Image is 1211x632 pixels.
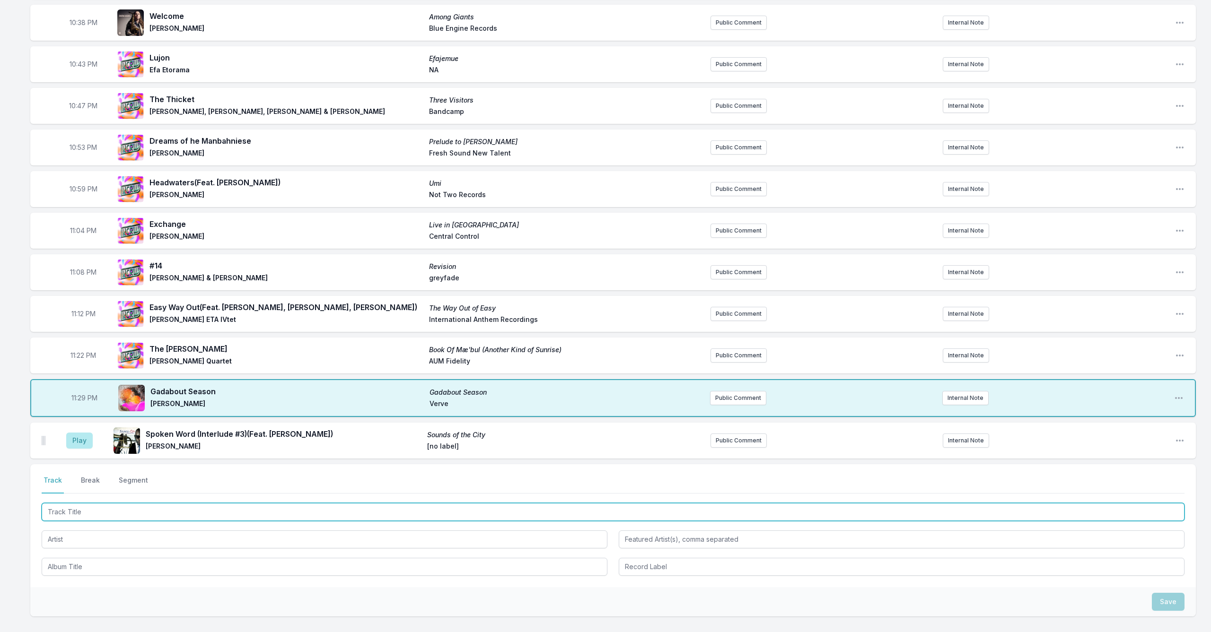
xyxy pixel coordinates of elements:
span: Headwaters (Feat. [PERSON_NAME]) [149,177,423,188]
button: Open playlist item options [1175,351,1185,360]
span: Timestamp [70,184,97,194]
button: Open playlist item options [1175,268,1185,277]
img: Prelude to Cora [117,134,144,161]
button: Open playlist item options [1175,101,1185,111]
input: Album Title [42,558,607,576]
span: Timestamp [70,60,97,69]
span: [no label] [427,442,703,453]
span: Fresh Sound New Talent [429,148,703,160]
span: Timestamp [70,226,97,235]
button: Segment [117,476,150,493]
span: International Anthem Recordings [429,315,703,326]
button: Public Comment [711,99,767,113]
span: Timestamp [71,393,97,403]
span: Central Control [429,232,703,243]
span: Efajemue [429,54,703,63]
span: Blue Engine Records [429,24,703,35]
span: #14 [149,260,423,271]
span: The Thicket [149,94,423,105]
span: Easy Way Out (Feat. [PERSON_NAME], [PERSON_NAME], [PERSON_NAME]) [149,302,423,313]
span: Gadabout Season [150,386,424,397]
button: Open playlist item options [1175,184,1185,194]
img: Umi [117,176,144,202]
span: Dreams of he Manbahniese [149,135,423,147]
span: Book Of Mæ'bul (Another Kind of Sunrise) [429,345,703,355]
button: Internal Note [943,433,989,448]
img: Three Visitors [117,93,144,119]
img: Book Of Mæ'bul (Another Kind of Sunrise) [117,342,144,369]
span: Lujon [149,52,423,63]
button: Internal Note [943,99,989,113]
span: The Way Out of Easy [429,303,703,313]
button: Internal Note [943,16,989,30]
span: Spoken Word (Interlude #3) (Feat. [PERSON_NAME]) [146,428,421,440]
input: Track Title [42,503,1185,521]
button: Public Comment [711,57,767,71]
button: Public Comment [711,140,767,155]
button: Save [1152,593,1185,611]
span: [PERSON_NAME] Quartet [149,356,423,368]
img: Gadabout Season [118,385,145,411]
button: Open playlist item options [1174,393,1184,403]
img: The Way Out of Easy [117,301,144,327]
button: Public Comment [711,433,767,448]
button: Internal Note [943,265,989,279]
button: Internal Note [943,224,989,238]
button: Open playlist item options [1175,18,1185,27]
span: Prelude to [PERSON_NAME] [429,137,703,147]
button: Public Comment [711,265,767,279]
span: Bandcamp [429,107,703,118]
span: Timestamp [69,101,97,111]
span: [PERSON_NAME] ETA IVtet [149,315,423,326]
span: AUM Fidelity [429,356,703,368]
span: Timestamp [70,143,97,152]
img: Revision [117,259,144,286]
span: Timestamp [70,351,96,360]
button: Open playlist item options [1175,309,1185,319]
input: Featured Artist(s), comma separated [619,530,1185,548]
span: Three Visitors [429,95,703,105]
button: Internal Note [943,307,989,321]
span: Sounds of the City [427,430,703,440]
span: greyfade [429,273,703,285]
span: Among Giants [429,12,703,22]
img: Among Giants [117,9,144,36]
span: Timestamp [70,268,97,277]
button: Public Comment [711,307,767,321]
span: Verve [430,399,703,410]
button: Open playlist item options [1175,436,1185,445]
span: [PERSON_NAME] [149,148,423,160]
span: [PERSON_NAME], [PERSON_NAME], [PERSON_NAME] & [PERSON_NAME] [149,107,423,118]
button: Open playlist item options [1175,143,1185,152]
button: Internal Note [943,348,989,363]
input: Record Label [619,558,1185,576]
button: Public Comment [711,182,767,196]
img: Efajemue [117,51,144,78]
button: Internal Note [943,182,989,196]
button: Internal Note [942,391,989,405]
span: [PERSON_NAME] [149,232,423,243]
span: [PERSON_NAME] & [PERSON_NAME] [149,273,423,285]
button: Break [79,476,102,493]
button: Internal Note [943,57,989,71]
button: Play [66,433,93,449]
button: Internal Note [943,140,989,155]
span: The [PERSON_NAME] [149,343,423,355]
span: Revision [429,262,703,271]
button: Public Comment [711,16,767,30]
span: Exchange [149,218,423,230]
span: Gadabout Season [430,388,703,397]
input: Artist [42,530,607,548]
button: Public Comment [711,348,767,363]
span: NA [429,65,703,77]
span: [PERSON_NAME] [150,399,424,410]
span: [PERSON_NAME] [149,190,423,201]
span: Not Two Records [429,190,703,201]
button: Open playlist item options [1175,226,1185,235]
span: Efa Etorama [149,65,423,77]
span: Umi [429,179,703,188]
button: Track [42,476,64,493]
span: Welcome [149,10,423,22]
img: Live in London [117,217,144,244]
span: [PERSON_NAME] [149,24,423,35]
